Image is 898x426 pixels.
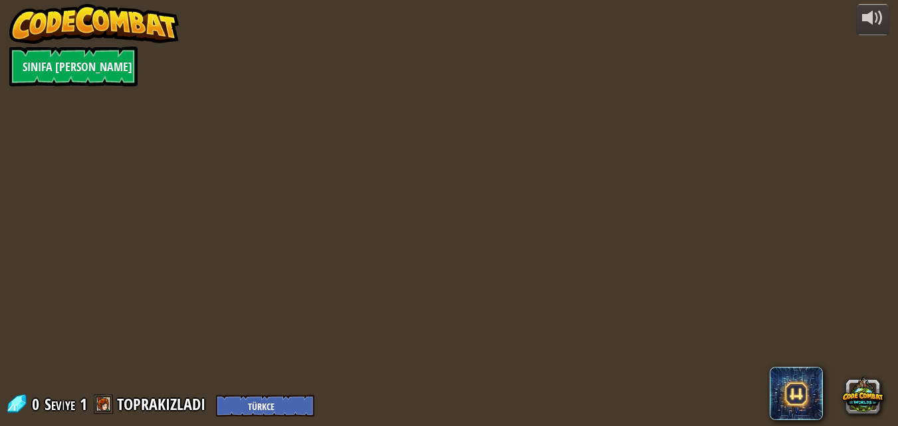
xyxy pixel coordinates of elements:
[117,393,209,415] a: TOPRAKIZLADI
[45,393,75,415] span: Seviye
[856,4,889,35] button: Sesi ayarla
[9,47,138,86] a: Sınıfa [PERSON_NAME]
[770,367,823,420] span: CodeCombat AI HackStack
[9,4,179,44] img: CodeCombat - Learn how to code by playing a game
[842,374,883,415] button: CodeCombat Worlds on Roblox
[32,393,43,415] span: 0
[80,393,87,415] span: 1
